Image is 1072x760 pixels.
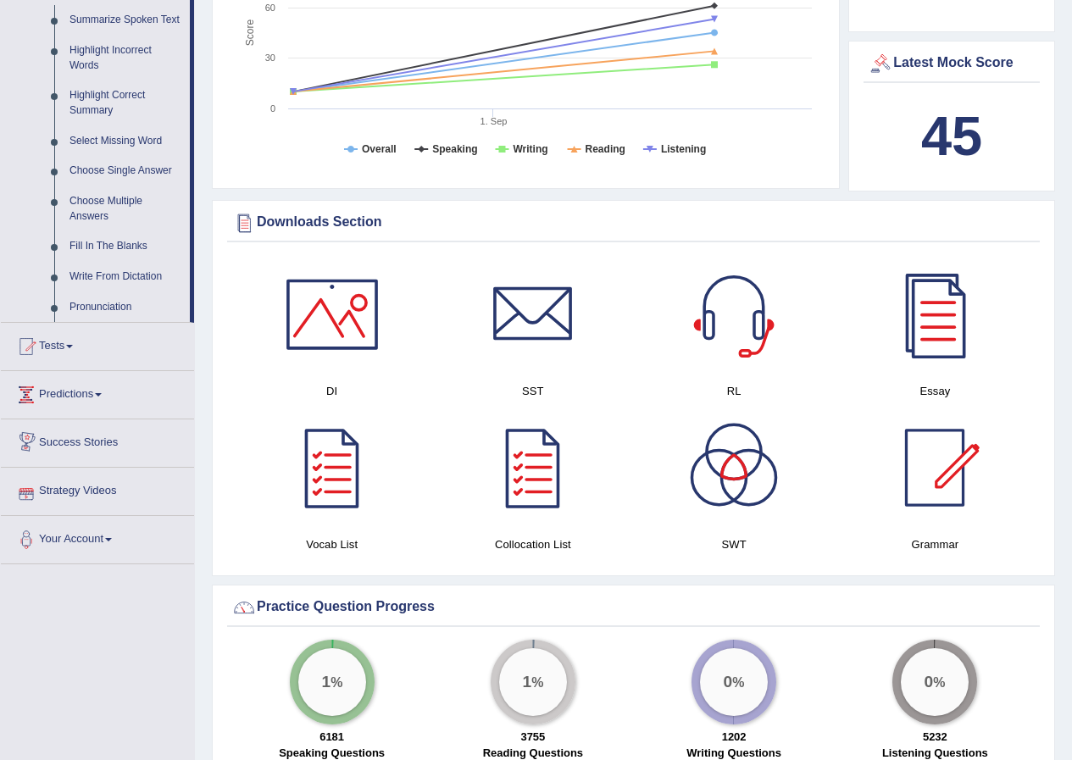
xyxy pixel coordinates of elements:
h4: Grammar [843,535,1027,553]
div: % [298,648,366,716]
strong: 6181 [319,730,344,743]
a: Highlight Correct Summary [62,80,190,125]
tspan: Overall [362,143,397,155]
h4: RL [642,382,826,400]
h4: SST [441,382,625,400]
h4: DI [240,382,424,400]
a: Choose Single Answer [62,156,190,186]
strong: 1202 [722,730,747,743]
h4: Essay [843,382,1027,400]
a: Highlight Incorrect Words [62,36,190,80]
div: Latest Mock Score [868,51,1036,76]
a: Your Account [1,516,194,558]
tspan: Reading [586,143,625,155]
h4: Vocab List [240,535,424,553]
tspan: Speaking [432,143,477,155]
a: Pronunciation [62,292,190,323]
div: % [901,648,969,716]
tspan: Writing [513,143,547,155]
big: 0 [925,672,934,691]
div: Practice Question Progress [231,595,1036,620]
strong: 5232 [923,730,947,743]
a: Choose Multiple Answers [62,186,190,231]
b: 45 [921,105,982,167]
h4: Collocation List [441,535,625,553]
a: Select Missing Word [62,126,190,157]
tspan: 1. Sep [480,116,508,126]
big: 0 [724,672,733,691]
a: Fill In The Blanks [62,231,190,262]
text: 60 [265,3,275,13]
a: Success Stories [1,419,194,462]
a: Strategy Videos [1,468,194,510]
a: Write From Dictation [62,262,190,292]
a: Tests [1,323,194,365]
text: 30 [265,53,275,63]
div: % [700,648,768,716]
tspan: Score [244,19,256,47]
a: Summarize Spoken Text [62,5,190,36]
h4: SWT [642,535,826,553]
div: Downloads Section [231,210,1036,236]
text: 0 [270,103,275,114]
big: 1 [522,672,531,691]
tspan: Listening [661,143,706,155]
big: 1 [321,672,330,691]
a: Predictions [1,371,194,413]
strong: 3755 [520,730,545,743]
div: % [499,648,567,716]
